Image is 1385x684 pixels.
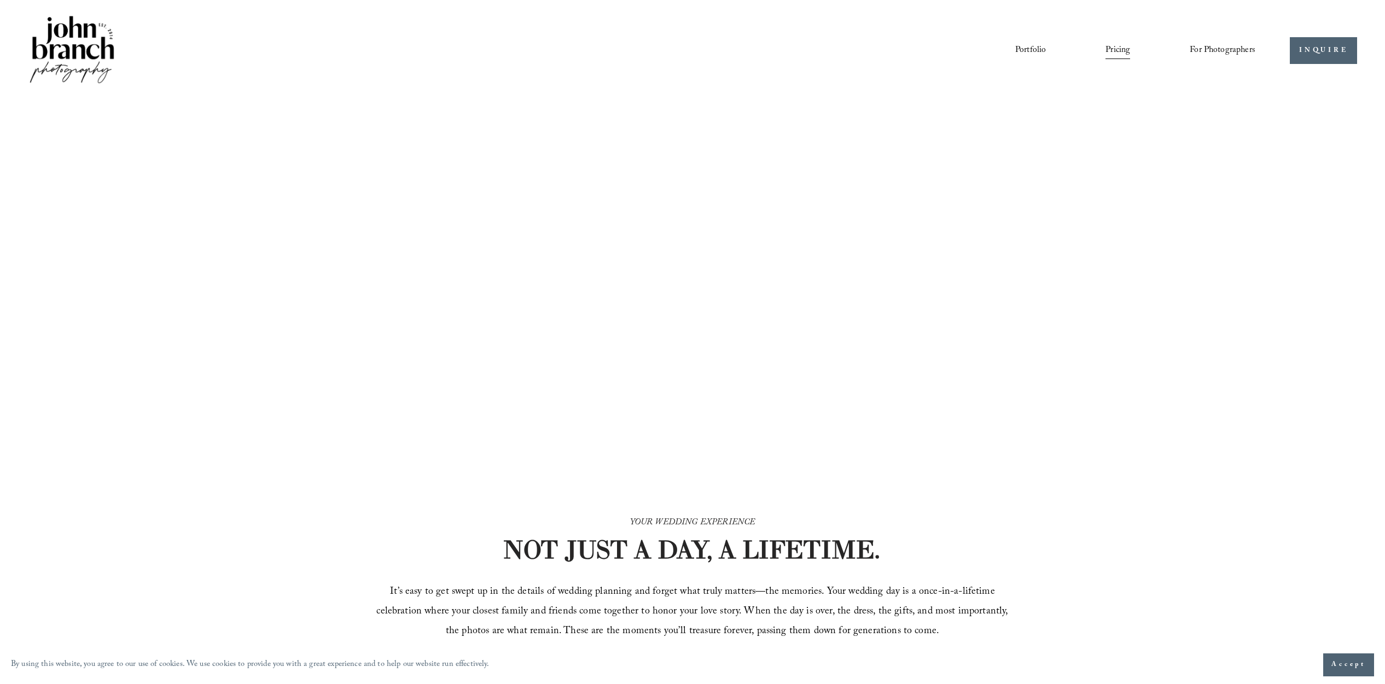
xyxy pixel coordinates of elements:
span: For Photographers [1190,42,1255,59]
a: folder dropdown [1190,42,1255,60]
a: Portfolio [1015,42,1046,60]
img: John Branch IV Photography [28,14,117,87]
span: It’s easy to get swept up in the details of wedding planning and forget what truly matters—the me... [376,584,1011,640]
a: INQUIRE [1290,37,1357,64]
a: Pricing [1105,42,1130,60]
span: Accept [1331,659,1366,670]
button: Accept [1323,653,1374,676]
p: By using this website, you agree to our use of cookies. We use cookies to provide you with a grea... [11,657,490,673]
em: YOUR WEDDING EXPERIENCE [630,516,755,530]
strong: NOT JUST A DAY, A LIFETIME. [503,534,880,565]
